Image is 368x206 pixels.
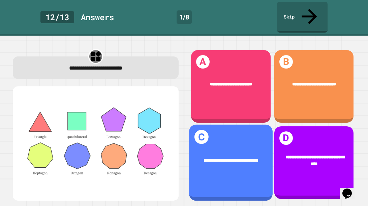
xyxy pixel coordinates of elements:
[177,10,192,24] div: 1 / 8
[279,131,293,145] h1: D
[40,11,74,23] div: 12 / 13
[340,179,361,199] iframe: chat widget
[279,55,293,69] h1: B
[277,2,328,33] a: Skip
[196,55,210,69] h1: A
[81,11,114,23] div: Answer s
[20,95,172,192] img: quiz-media%2Frm0165o94tIRXaPYQe4W
[194,130,209,144] h1: C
